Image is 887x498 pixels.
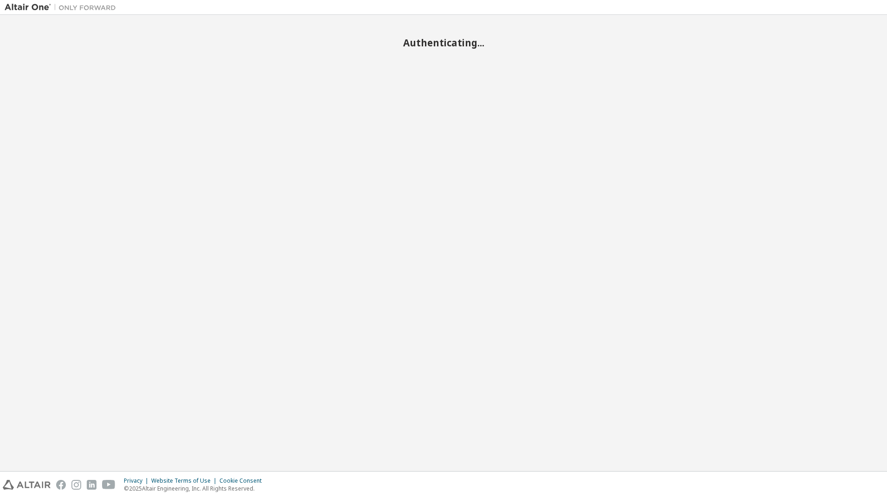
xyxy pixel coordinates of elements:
img: altair_logo.svg [3,480,51,490]
h2: Authenticating... [5,37,882,49]
div: Cookie Consent [219,477,267,485]
img: instagram.svg [71,480,81,490]
p: © 2025 Altair Engineering, Inc. All Rights Reserved. [124,485,267,492]
img: Altair One [5,3,121,12]
img: facebook.svg [56,480,66,490]
img: youtube.svg [102,480,116,490]
div: Website Terms of Use [151,477,219,485]
img: linkedin.svg [87,480,96,490]
div: Privacy [124,477,151,485]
